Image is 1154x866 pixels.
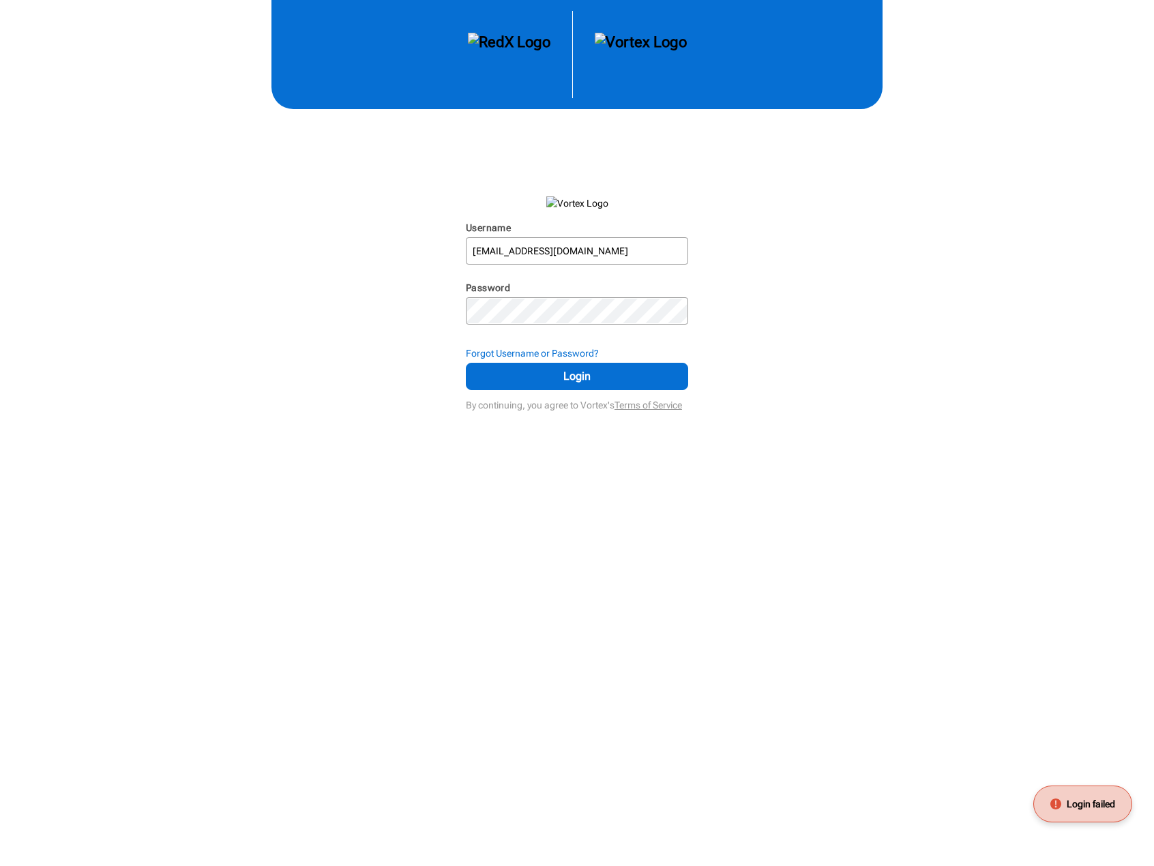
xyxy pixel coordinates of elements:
[595,33,687,76] img: Vortex Logo
[466,393,688,412] div: By continuing, you agree to Vortex's
[1067,797,1115,811] span: Login failed
[466,363,688,390] button: Login
[546,196,608,210] img: Vortex Logo
[615,400,682,410] a: Terms of Service
[466,282,510,293] label: Password
[466,222,511,233] label: Username
[468,33,550,76] img: RedX Logo
[483,368,671,385] span: Login
[466,348,599,359] strong: Forgot Username or Password?
[466,346,688,360] div: Forgot Username or Password?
